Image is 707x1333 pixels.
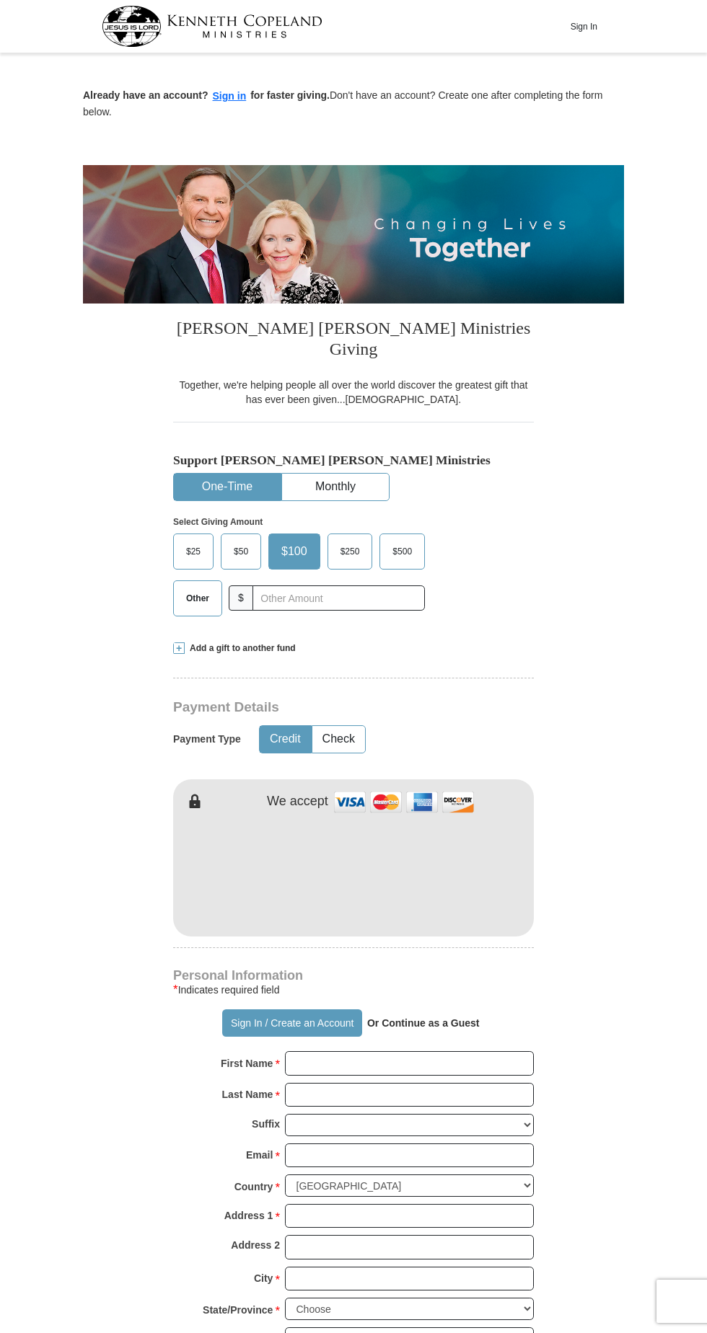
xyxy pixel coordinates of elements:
span: $25 [179,541,208,562]
button: Check [312,726,365,753]
strong: Suffix [252,1114,280,1134]
button: Sign In / Create an Account [222,1009,361,1037]
strong: Or Continue as a Guest [367,1017,480,1029]
strong: City [254,1268,273,1288]
div: Together, we're helping people all over the world discover the greatest gift that has ever been g... [173,378,534,407]
strong: Address 1 [224,1205,273,1226]
span: Add a gift to another fund [185,642,296,655]
span: $250 [333,541,367,562]
h5: Payment Type [173,733,241,745]
h5: Support [PERSON_NAME] [PERSON_NAME] Ministries [173,453,534,468]
span: $500 [385,541,419,562]
input: Other Amount [252,585,425,611]
strong: First Name [221,1053,273,1073]
strong: Address 2 [231,1235,280,1255]
img: kcm-header-logo.svg [102,6,322,47]
span: $50 [227,541,255,562]
button: Credit [260,726,311,753]
strong: State/Province [203,1300,273,1320]
button: Sign in [208,88,251,105]
strong: Country [234,1177,273,1197]
div: Indicates required field [173,981,534,998]
h3: [PERSON_NAME] [PERSON_NAME] Ministries Giving [173,304,534,378]
strong: Last Name [222,1084,273,1104]
strong: Select Giving Amount [173,517,263,527]
h4: We accept [267,794,328,810]
button: One-Time [174,474,281,500]
img: credit cards accepted [332,787,476,818]
span: Other [179,588,216,609]
button: Sign In [562,15,605,37]
strong: Email [246,1145,273,1165]
span: $ [229,585,253,611]
strong: Already have an account? for faster giving. [83,89,330,101]
p: Don't have an account? Create one after completing the form below. [83,88,624,119]
h3: Payment Details [173,699,541,716]
h4: Personal Information [173,970,534,981]
button: Monthly [282,474,389,500]
span: $100 [274,541,315,562]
